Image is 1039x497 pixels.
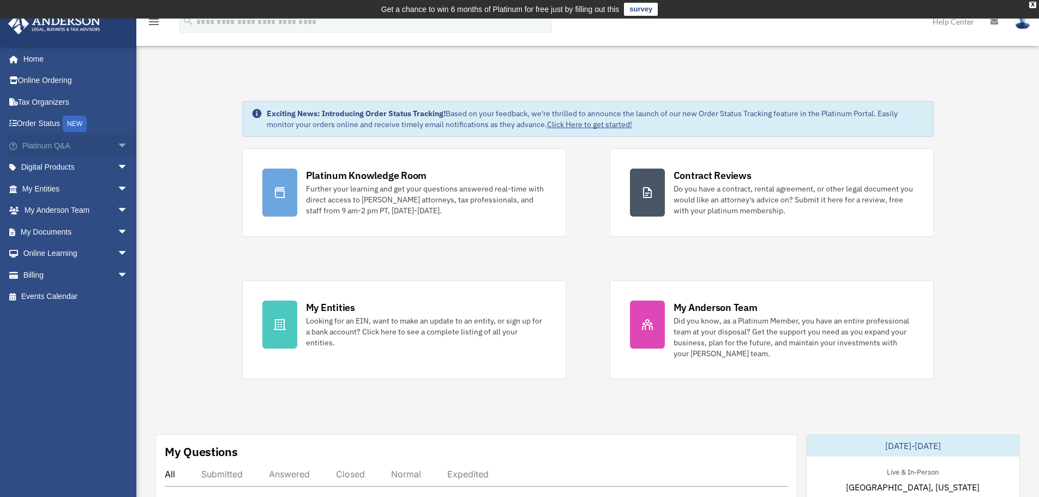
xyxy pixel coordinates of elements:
a: Platinum Knowledge Room Further your learning and get your questions answered real-time with dire... [242,148,566,237]
div: Live & In-Person [878,465,947,477]
a: Click Here to get started! [547,119,632,129]
span: arrow_drop_down [117,135,139,157]
a: Events Calendar [8,286,145,308]
a: Online Ordering [8,70,145,92]
strong: Exciting News: Introducing Order Status Tracking! [267,109,446,118]
a: My Entities Looking for an EIN, want to make an update to an entity, or sign up for a bank accoun... [242,280,566,379]
div: Closed [336,469,365,480]
span: [GEOGRAPHIC_DATA], [US_STATE] [846,481,980,494]
span: arrow_drop_down [117,221,139,243]
div: Based on your feedback, we're thrilled to announce the launch of our new Order Status Tracking fe... [267,108,924,130]
img: Anderson Advisors Platinum Portal [5,13,104,34]
a: Billingarrow_drop_down [8,264,145,286]
a: Home [8,48,139,70]
div: Do you have a contract, rental agreement, or other legal document you would like an attorney's ad... [674,183,914,216]
a: My Anderson Team Did you know, as a Platinum Member, you have an entire professional team at your... [610,280,934,379]
div: Contract Reviews [674,169,752,182]
div: Submitted [201,469,243,480]
div: Further your learning and get your questions answered real-time with direct access to [PERSON_NAM... [306,183,546,216]
span: arrow_drop_down [117,200,139,222]
a: Order StatusNEW [8,113,145,135]
a: My Documentsarrow_drop_down [8,221,145,243]
i: search [182,15,194,27]
div: My Entities [306,301,355,314]
div: Expedited [447,469,489,480]
a: My Anderson Teamarrow_drop_down [8,200,145,221]
span: arrow_drop_down [117,178,139,200]
div: Looking for an EIN, want to make an update to an entity, or sign up for a bank account? Click her... [306,315,546,348]
div: Did you know, as a Platinum Member, you have an entire professional team at your disposal? Get th... [674,315,914,359]
a: menu [147,19,160,28]
a: survey [624,3,658,16]
a: Digital Productsarrow_drop_down [8,157,145,178]
span: arrow_drop_down [117,157,139,179]
a: Platinum Q&Aarrow_drop_down [8,135,145,157]
i: menu [147,15,160,28]
div: NEW [63,116,87,132]
div: Platinum Knowledge Room [306,169,427,182]
span: arrow_drop_down [117,264,139,286]
a: Contract Reviews Do you have a contract, rental agreement, or other legal document you would like... [610,148,934,237]
div: [DATE]-[DATE] [807,435,1019,457]
div: Normal [391,469,421,480]
div: My Anderson Team [674,301,758,314]
span: arrow_drop_down [117,243,139,265]
img: User Pic [1014,14,1031,29]
a: Online Learningarrow_drop_down [8,243,145,265]
div: Answered [269,469,310,480]
a: My Entitiesarrow_drop_down [8,178,145,200]
div: Get a chance to win 6 months of Platinum for free just by filling out this [381,3,620,16]
div: My Questions [165,444,238,460]
div: close [1029,2,1036,8]
a: Tax Organizers [8,91,145,113]
div: All [165,469,175,480]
